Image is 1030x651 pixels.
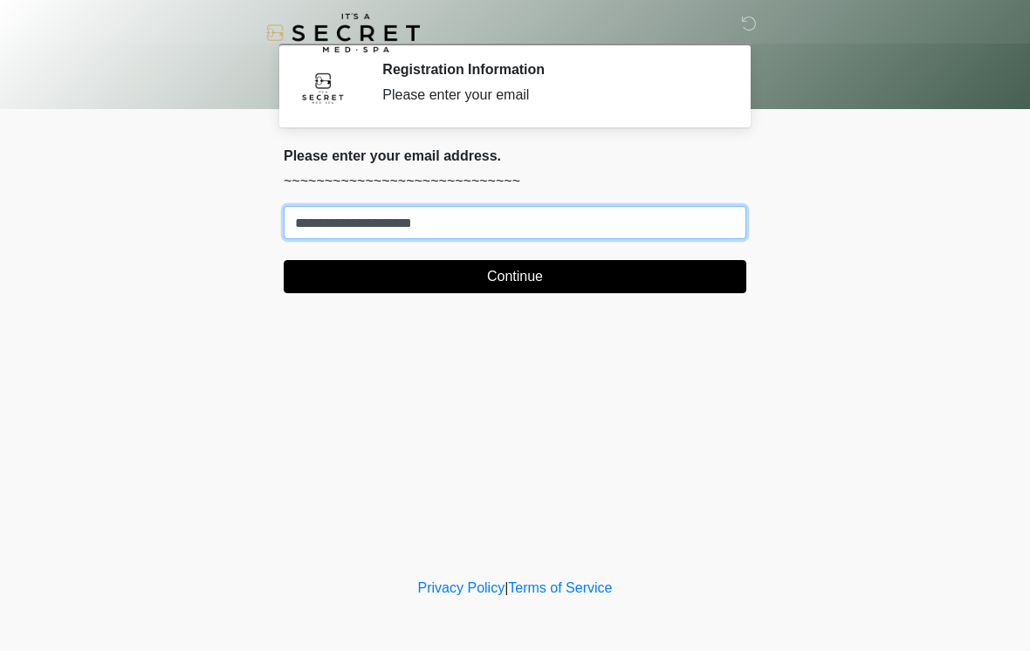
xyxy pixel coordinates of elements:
a: Privacy Policy [418,580,505,595]
p: ~~~~~~~~~~~~~~~~~~~~~~~~~~~~~ [284,171,746,192]
div: Please enter your email [382,85,720,106]
h2: Please enter your email address. [284,147,746,164]
img: Agent Avatar [297,61,349,113]
a: Terms of Service [508,580,612,595]
button: Continue [284,260,746,293]
h2: Registration Information [382,61,720,78]
img: It's A Secret Med Spa Logo [266,13,420,52]
a: | [505,580,508,595]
